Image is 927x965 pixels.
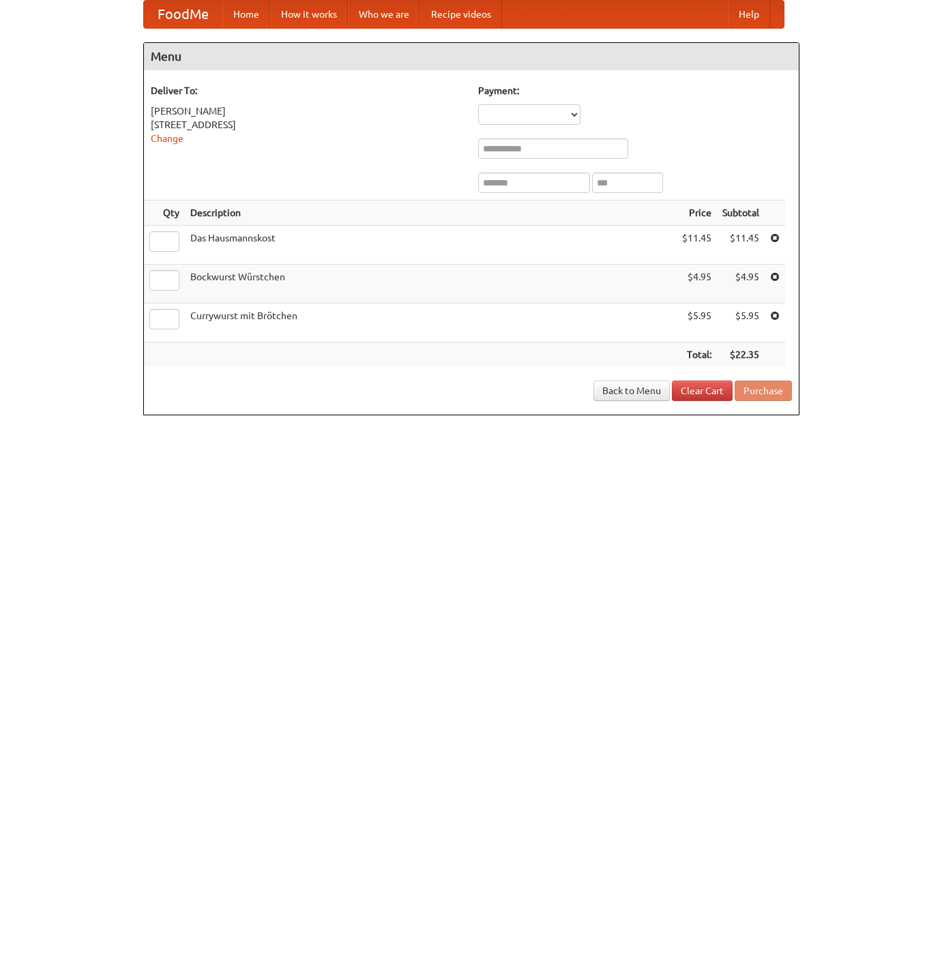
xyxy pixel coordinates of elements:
[151,84,465,98] h5: Deliver To:
[222,1,270,28] a: Home
[717,201,765,226] th: Subtotal
[677,303,717,342] td: $5.95
[677,265,717,303] td: $4.95
[151,118,465,132] div: [STREET_ADDRESS]
[185,303,677,342] td: Currywurst mit Brötchen
[717,226,765,265] td: $11.45
[185,201,677,226] th: Description
[478,84,792,98] h5: Payment:
[735,381,792,401] button: Purchase
[717,303,765,342] td: $5.95
[420,1,502,28] a: Recipe videos
[144,1,222,28] a: FoodMe
[270,1,348,28] a: How it works
[593,381,670,401] a: Back to Menu
[144,201,185,226] th: Qty
[151,104,465,118] div: [PERSON_NAME]
[348,1,420,28] a: Who we are
[185,265,677,303] td: Bockwurst Würstchen
[677,201,717,226] th: Price
[677,226,717,265] td: $11.45
[717,265,765,303] td: $4.95
[677,342,717,368] th: Total:
[151,133,183,144] a: Change
[185,226,677,265] td: Das Hausmannskost
[672,381,733,401] a: Clear Cart
[717,342,765,368] th: $22.35
[728,1,770,28] a: Help
[144,43,799,70] h4: Menu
